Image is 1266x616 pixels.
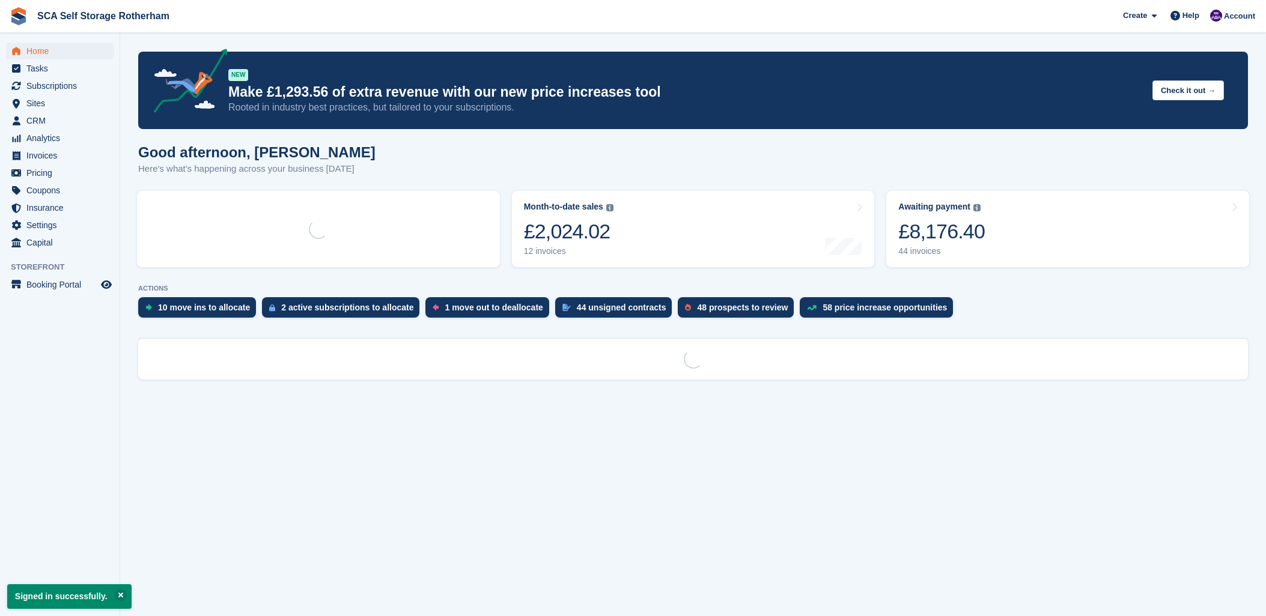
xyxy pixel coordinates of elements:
span: Tasks [26,60,99,77]
img: move_outs_to_deallocate_icon-f764333ba52eb49d3ac5e1228854f67142a1ed5810a6f6cc68b1a99e826820c5.svg [433,304,439,311]
a: SCA Self Storage Rotherham [32,6,174,26]
div: 58 price increase opportunities [823,303,947,312]
span: Pricing [26,165,99,181]
a: menu [6,112,114,129]
span: Settings [26,217,99,234]
a: Preview store [99,277,114,292]
span: Coupons [26,182,99,199]
div: Month-to-date sales [524,202,603,212]
span: CRM [26,112,99,129]
a: menu [6,217,114,234]
a: Awaiting payment £8,176.40 44 invoices [886,191,1249,267]
a: menu [6,130,114,146]
a: 44 unsigned contracts [555,297,678,324]
span: Analytics [26,130,99,146]
span: Home [26,43,99,59]
img: stora-icon-8386f47178a22dfd0bd8f6a31ec36ba5ce8667c1dd55bd0f319d3a0aa187defe.svg [10,7,28,25]
div: Awaiting payment [898,202,970,212]
img: price-adjustments-announcement-icon-8257ccfd72463d97f412b2fc003d46551f7dbcb40ab6d574587a9cd5c0d94... [144,49,228,117]
a: 48 prospects to review [678,297,800,324]
div: 10 move ins to allocate [158,303,250,312]
a: menu [6,60,114,77]
h1: Good afternoon, [PERSON_NAME] [138,144,376,160]
p: Here's what's happening across your business [DATE] [138,162,376,176]
span: Help [1182,10,1199,22]
div: £2,024.02 [524,219,613,244]
p: Signed in successfully. [7,584,132,609]
img: prospect-51fa495bee0391a8d652442698ab0144808aea92771e9ea1ae160a38d050c398.svg [685,304,691,311]
div: £8,176.40 [898,219,985,244]
span: Capital [26,234,99,251]
a: menu [6,95,114,112]
div: 2 active subscriptions to allocate [281,303,413,312]
div: 12 invoices [524,246,613,256]
a: menu [6,165,114,181]
a: menu [6,43,114,59]
div: 1 move out to deallocate [445,303,543,312]
p: Make £1,293.56 of extra revenue with our new price increases tool [228,83,1143,101]
a: menu [6,276,114,293]
span: Booking Portal [26,276,99,293]
a: 10 move ins to allocate [138,297,262,324]
p: ACTIONS [138,285,1248,292]
a: menu [6,182,114,199]
img: Kelly Neesham [1210,10,1222,22]
span: Create [1123,10,1147,22]
a: 58 price increase opportunities [800,297,959,324]
a: menu [6,77,114,94]
button: Check it out → [1152,80,1224,100]
img: icon-info-grey-7440780725fd019a000dd9b08b2336e03edf1995a4989e88bcd33f0948082b44.svg [606,204,613,211]
span: Subscriptions [26,77,99,94]
span: Insurance [26,199,99,216]
a: Month-to-date sales £2,024.02 12 invoices [512,191,875,267]
img: contract_signature_icon-13c848040528278c33f63329250d36e43548de30e8caae1d1a13099fd9432cc5.svg [562,304,571,311]
img: icon-info-grey-7440780725fd019a000dd9b08b2336e03edf1995a4989e88bcd33f0948082b44.svg [973,204,981,211]
img: move_ins_to_allocate_icon-fdf77a2bb77ea45bf5b3d319d69a93e2d87916cf1d5bf7949dd705db3b84f3ca.svg [145,304,152,311]
a: menu [6,234,114,251]
img: price_increase_opportunities-93ffe204e8149a01c8c9dc8f82e8f89637d9d84a8eef4429ea346261dce0b2c0.svg [807,305,817,310]
div: 44 invoices [898,246,985,256]
div: NEW [228,69,248,81]
a: menu [6,199,114,216]
a: 1 move out to deallocate [425,297,555,324]
span: Sites [26,95,99,112]
div: 48 prospects to review [697,303,788,312]
img: active_subscription_to_allocate_icon-d502201f5373d7db506a760aba3b589e785aa758c864c3986d89f69b8ff3... [269,304,275,312]
a: 2 active subscriptions to allocate [262,297,425,324]
span: Account [1224,10,1255,22]
p: Rooted in industry best practices, but tailored to your subscriptions. [228,101,1143,114]
span: Invoices [26,147,99,164]
div: 44 unsigned contracts [577,303,666,312]
span: Storefront [11,261,120,273]
a: menu [6,147,114,164]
